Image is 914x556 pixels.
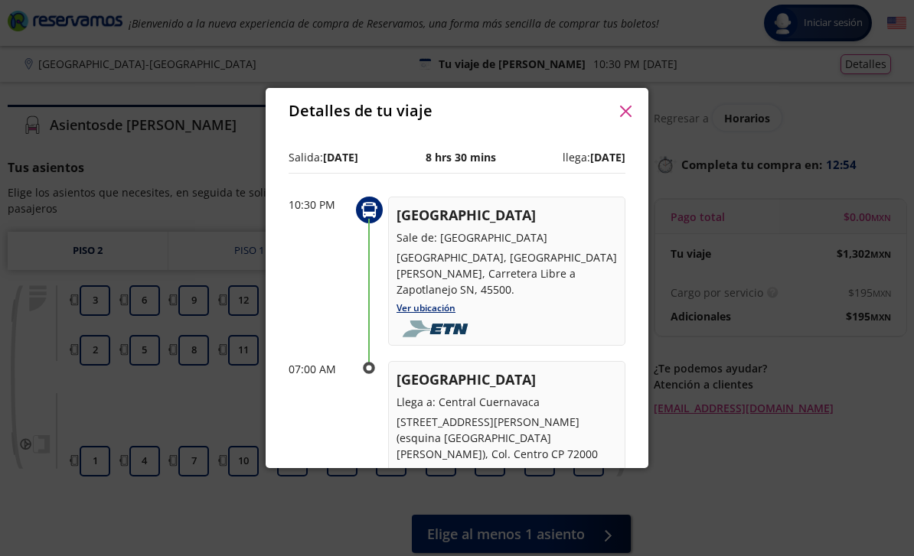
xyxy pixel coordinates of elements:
[397,205,617,226] p: [GEOGRAPHIC_DATA]
[323,150,358,164] b: [DATE]
[563,149,625,165] p: llega:
[289,149,358,165] p: Salida:
[397,369,617,390] p: [GEOGRAPHIC_DATA]
[397,414,617,462] p: [STREET_ADDRESS][PERSON_NAME] (esquina [GEOGRAPHIC_DATA][PERSON_NAME]), Col. Centro CP 72000
[397,229,617,245] p: Sale de: [GEOGRAPHIC_DATA]
[397,301,455,314] a: Ver ubicación
[289,197,350,213] p: 10:30 PM
[397,249,617,298] p: [GEOGRAPHIC_DATA], [GEOGRAPHIC_DATA][PERSON_NAME], Carretera Libre a Zapotlanejo SN, 45500.
[289,99,433,122] p: Detalles de tu viaje
[289,361,350,377] p: 07:00 AM
[397,320,478,337] img: foobar2.png
[397,394,617,410] p: Llega a: Central Cuernavaca
[426,149,496,165] p: 8 hrs 30 mins
[590,150,625,164] b: [DATE]
[397,466,455,479] a: Ver ubicación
